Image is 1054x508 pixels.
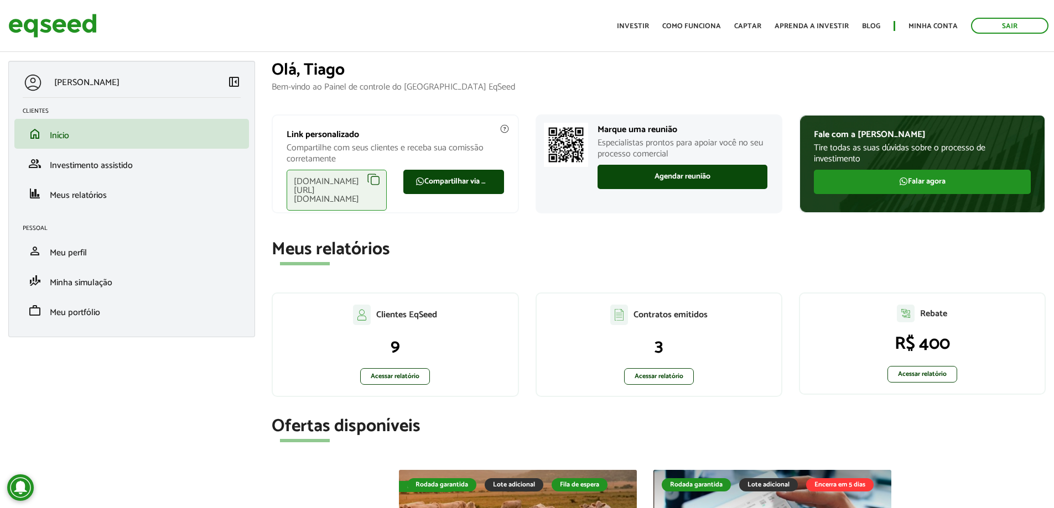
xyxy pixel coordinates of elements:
[610,305,628,325] img: agent-contratos.svg
[23,244,241,258] a: personMeu perfil
[23,157,241,170] a: groupInvestimento assistido
[971,18,1048,34] a: Sair
[734,23,761,30] a: Captar
[23,304,241,317] a: workMeu portfólio
[598,124,767,135] p: Marque uma reunião
[28,127,41,140] span: home
[14,296,249,326] li: Meu portfólio
[50,305,100,320] span: Meu portfólio
[23,108,249,114] h2: Clientes
[662,478,731,491] div: Rodada garantida
[814,143,1031,164] p: Tire todas as suas dúvidas sobre o processo de investimento
[50,245,87,260] span: Meu perfil
[662,23,721,30] a: Como funciona
[14,179,249,208] li: Meus relatórios
[598,165,767,189] a: Agendar reunião
[287,143,503,164] p: Compartilhe com seus clientes e receba sua comissão corretamente
[23,274,241,287] a: finance_modeMinha simulação
[227,75,241,88] span: left_panel_close
[28,187,41,200] span: finance
[920,308,947,319] p: Rebate
[416,177,424,186] img: FaWhatsapp.svg
[548,336,770,357] p: 3
[50,275,112,290] span: Minha simulação
[272,417,1046,436] h2: Ofertas disponíveis
[23,187,241,200] a: financeMeus relatórios
[287,129,503,140] p: Link personalizado
[287,170,387,211] div: [DOMAIN_NAME][URL][DOMAIN_NAME]
[775,23,849,30] a: Aprenda a investir
[862,23,880,30] a: Blog
[14,236,249,266] li: Meu perfil
[500,124,510,134] img: agent-meulink-info2.svg
[28,304,41,317] span: work
[552,478,608,491] div: Fila de espera
[227,75,241,91] a: Colapsar menu
[54,77,120,88] p: [PERSON_NAME]
[624,368,694,385] a: Acessar relatório
[272,82,1046,92] p: Bem-vindo ao Painel de controle do [GEOGRAPHIC_DATA] EqSeed
[908,23,958,30] a: Minha conta
[23,127,241,140] a: homeInício
[353,305,371,324] img: agent-clientes.svg
[14,149,249,179] li: Investimento assistido
[28,157,41,170] span: group
[28,244,41,258] span: person
[50,128,69,143] span: Início
[485,478,543,491] div: Lote adicional
[14,266,249,296] li: Minha simulação
[806,478,874,491] div: Encerra em 5 dias
[598,138,767,159] p: Especialistas prontos para apoiar você no seu processo comercial
[272,240,1046,259] h2: Meus relatórios
[617,23,649,30] a: Investir
[739,478,798,491] div: Lote adicional
[284,336,506,357] p: 9
[360,368,430,385] a: Acessar relatório
[811,333,1034,354] p: R$ 400
[399,481,456,492] div: Fila de espera
[50,158,133,173] span: Investimento assistido
[403,170,503,194] a: Compartilhar via WhatsApp
[407,478,476,491] div: Rodada garantida
[814,129,1031,140] p: Fale com a [PERSON_NAME]
[8,11,97,40] img: EqSeed
[14,119,249,149] li: Início
[897,305,915,322] img: agent-relatorio.svg
[887,366,957,383] a: Acessar relatório
[814,170,1031,194] a: Falar agora
[272,61,1046,79] h1: Olá, Tiago
[899,177,908,186] img: FaWhatsapp.svg
[544,123,588,167] img: Marcar reunião com consultor
[50,188,107,203] span: Meus relatórios
[634,310,708,320] p: Contratos emitidos
[376,310,437,320] p: Clientes EqSeed
[23,225,249,232] h2: Pessoal
[28,274,41,287] span: finance_mode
